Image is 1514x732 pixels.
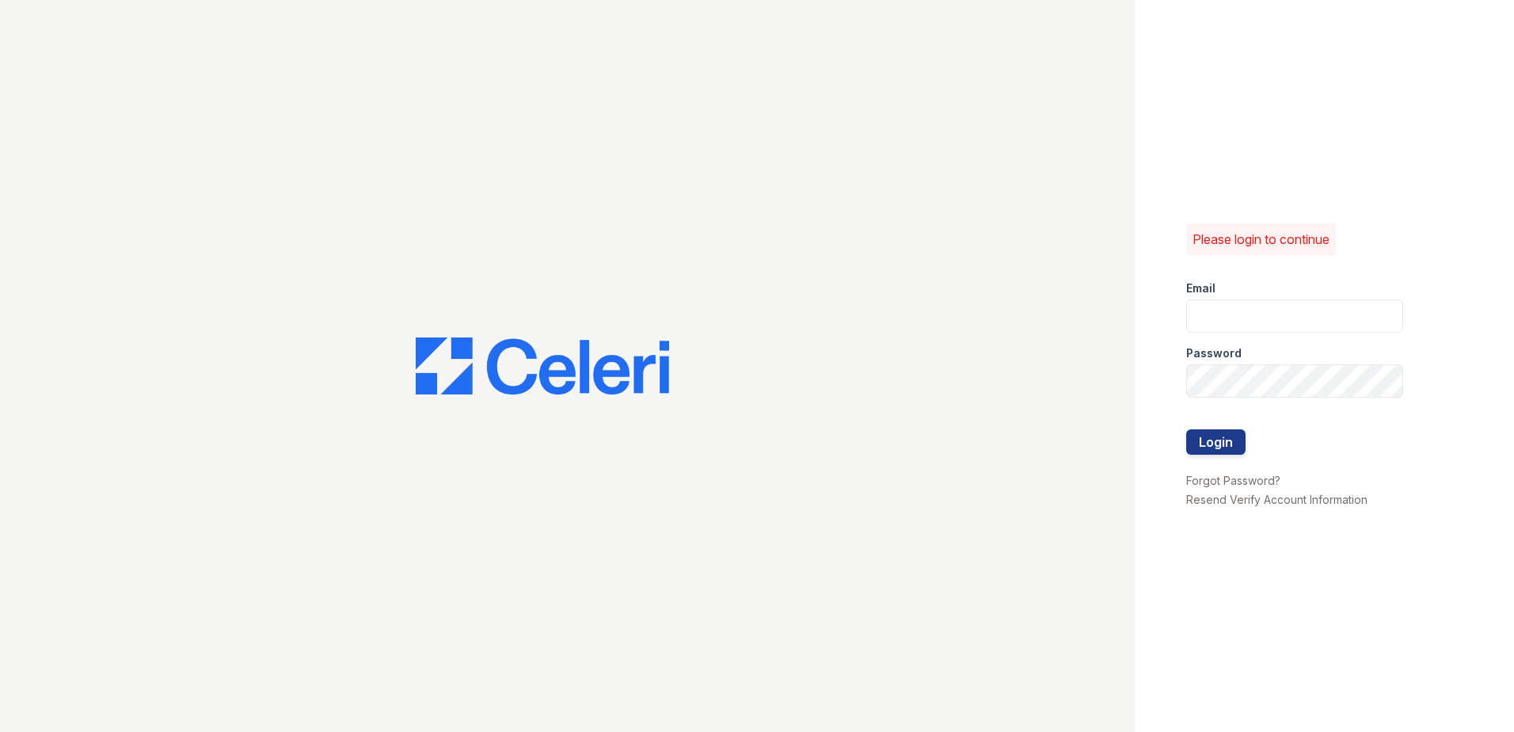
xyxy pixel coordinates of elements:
a: Resend Verify Account Information [1186,493,1368,506]
label: Email [1186,280,1215,296]
a: Forgot Password? [1186,474,1280,487]
button: Login [1186,429,1246,455]
img: CE_Logo_Blue-a8612792a0a2168367f1c8372b55b34899dd931a85d93a1a3d3e32e68fde9ad4.png [416,337,669,395]
label: Password [1186,345,1242,361]
p: Please login to continue [1193,230,1330,249]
